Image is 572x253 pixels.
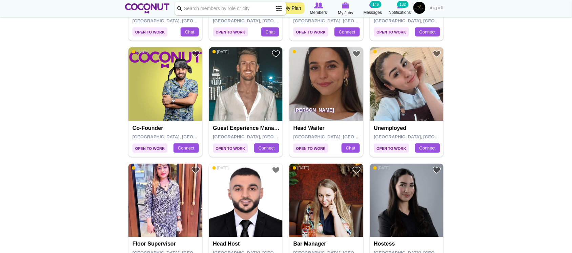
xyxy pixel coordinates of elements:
span: [GEOGRAPHIC_DATA], [GEOGRAPHIC_DATA] [213,18,310,23]
a: Browse Members Members [305,2,332,16]
a: Add to Favourites [272,166,280,175]
h4: Floor Supervisor [132,241,200,247]
a: Chat [261,27,279,37]
a: Add to Favourites [272,50,280,58]
a: Add to Favourites [352,50,361,58]
span: [DATE] [132,166,148,170]
a: Connect [415,143,440,153]
span: [GEOGRAPHIC_DATA], [GEOGRAPHIC_DATA] [374,134,471,139]
span: Open to Work [132,27,167,37]
span: [DATE] [293,166,309,170]
a: Add to Favourites [433,50,441,58]
span: Open to Work [374,27,409,37]
a: Add to Favourites [352,166,361,175]
span: [GEOGRAPHIC_DATA], [GEOGRAPHIC_DATA] [213,134,310,139]
small: 132 [397,1,409,8]
h4: Unemployed [374,125,442,131]
span: Notifications [389,9,411,16]
span: Open to Work [293,144,328,153]
a: My Jobs My Jobs [332,2,359,16]
a: Add to Favourites [191,166,200,175]
a: My Plan [281,2,305,14]
a: Add to Favourites [433,166,441,175]
span: [GEOGRAPHIC_DATA], [GEOGRAPHIC_DATA] [132,18,229,23]
span: Open to Work [132,144,167,153]
span: [DATE] [212,166,229,170]
h4: Co-Founder [132,125,200,131]
a: Add to Favourites [191,50,200,58]
a: العربية [427,2,447,15]
a: Connect [334,27,360,37]
img: Messages [369,2,376,8]
h4: Hostess [374,241,442,247]
input: Search members by role or city [175,2,286,15]
img: Notifications [397,2,403,8]
span: [DATE] [373,49,390,54]
span: [DATE] [132,49,148,54]
span: [DATE] [212,49,229,54]
span: Open to Work [293,27,328,37]
a: Chat [342,143,360,153]
span: My Jobs [338,9,353,16]
span: Members [310,9,327,16]
span: [GEOGRAPHIC_DATA], [GEOGRAPHIC_DATA] [293,134,390,139]
span: [GEOGRAPHIC_DATA], [GEOGRAPHIC_DATA] [374,18,471,23]
a: Connect [415,27,440,37]
span: [DATE] [373,166,390,170]
span: Messages [364,9,382,16]
a: Chat [181,27,199,37]
img: Browse Members [314,2,323,8]
span: Open to Work [213,144,248,153]
h4: Bar Manager [293,241,361,247]
span: Open to Work [213,27,248,37]
h4: Guest Experience Manager [213,125,281,131]
span: [GEOGRAPHIC_DATA], [GEOGRAPHIC_DATA] [132,134,229,139]
h4: Head Waiter [293,125,361,131]
a: Connect [254,143,279,153]
img: Home [125,3,169,14]
a: Notifications Notifications 132 [386,2,413,16]
a: Messages Messages 146 [359,2,386,16]
small: 146 [370,1,382,8]
span: Open to Work [374,144,409,153]
p: [PERSON_NAME] [289,102,363,121]
span: [GEOGRAPHIC_DATA], [GEOGRAPHIC_DATA] [293,18,390,23]
a: Connect [173,143,199,153]
span: [DATE] [293,49,309,54]
h4: Head Host [213,241,281,247]
img: My Jobs [342,2,349,8]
